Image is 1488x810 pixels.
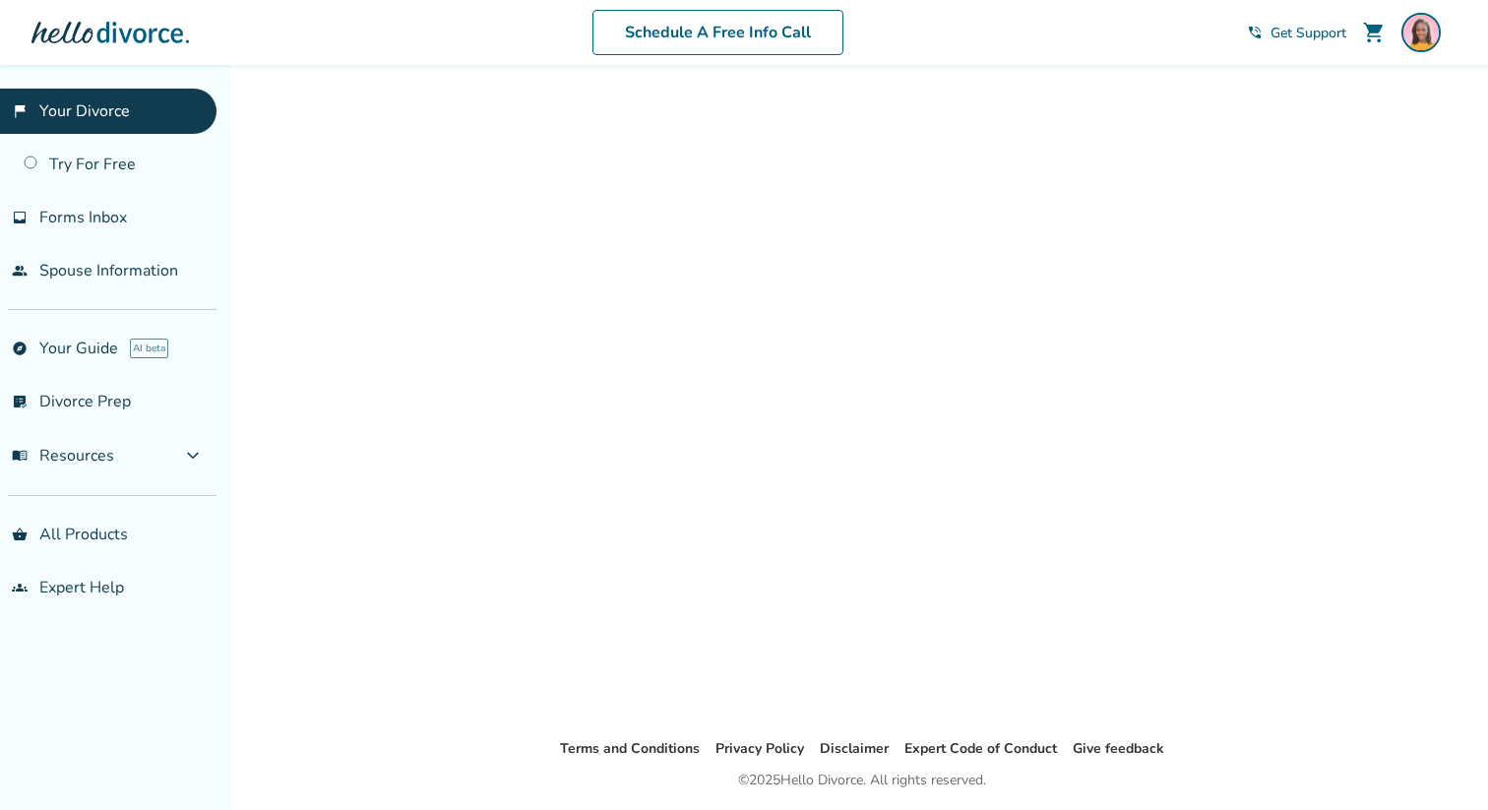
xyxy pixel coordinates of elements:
[12,580,28,595] span: groups
[12,394,28,409] span: list_alt_check
[1271,24,1346,42] span: Get Support
[130,339,168,358] span: AI beta
[904,739,1057,758] a: Expert Code of Conduct
[1362,21,1386,44] span: shopping_cart
[1247,24,1346,42] a: phone_in_talkGet Support
[12,210,28,225] span: inbox
[12,445,114,467] span: Resources
[12,527,28,542] span: shopping_basket
[1247,25,1263,40] span: phone_in_talk
[12,103,28,119] span: flag_2
[12,263,28,279] span: people
[820,737,889,761] li: Disclaimer
[39,207,127,228] span: Forms Inbox
[592,10,843,55] a: Schedule A Free Info Call
[12,341,28,356] span: explore
[738,769,986,792] div: © 2025 Hello Divorce. All rights reserved.
[560,739,700,758] a: Terms and Conditions
[715,739,804,758] a: Privacy Policy
[181,444,205,467] span: expand_more
[12,448,28,464] span: menu_book
[1073,737,1164,761] li: Give feedback
[1401,13,1441,52] img: Jazmyne Williams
